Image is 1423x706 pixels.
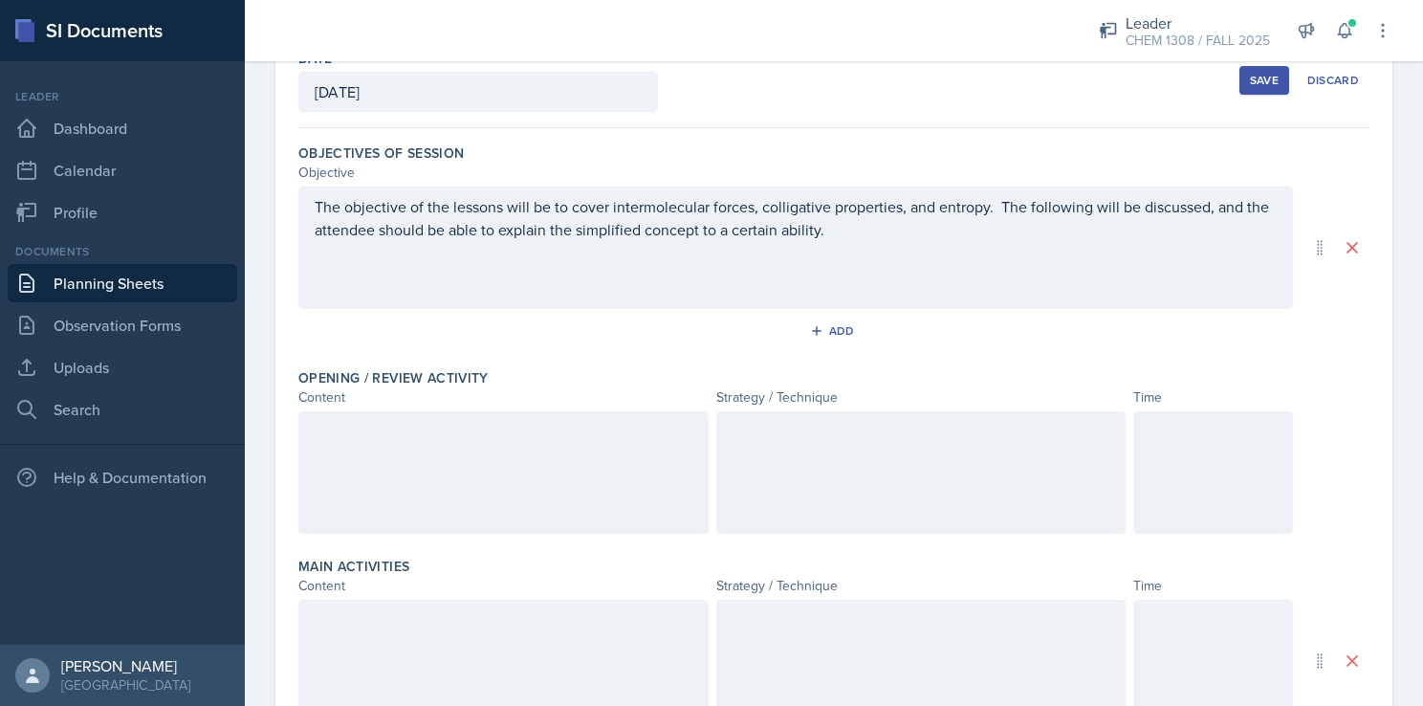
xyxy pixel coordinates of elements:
div: Leader [8,88,237,105]
a: Observation Forms [8,306,237,344]
a: Uploads [8,348,237,386]
div: Content [298,387,709,408]
div: Strategy / Technique [716,576,1127,596]
button: Save [1239,66,1289,95]
a: Search [8,390,237,429]
div: Discard [1307,73,1359,88]
a: Dashboard [8,109,237,147]
div: Help & Documentation [8,458,237,496]
div: Time [1133,576,1293,596]
a: Planning Sheets [8,264,237,302]
button: Add [803,317,865,345]
div: Save [1250,73,1279,88]
div: Time [1133,387,1293,408]
button: Discard [1297,66,1369,95]
div: Content [298,576,709,596]
div: Objective [298,163,1293,183]
label: Main Activities [298,557,409,576]
div: [GEOGRAPHIC_DATA] [61,675,190,695]
div: Add [814,323,855,339]
label: Opening / Review Activity [298,368,489,387]
a: Profile [8,193,237,232]
div: Strategy / Technique [716,387,1127,408]
label: Objectives of Session [298,143,464,163]
div: Leader [1126,11,1270,34]
div: Documents [8,243,237,260]
div: CHEM 1308 / FALL 2025 [1126,31,1270,51]
div: [PERSON_NAME] [61,656,190,675]
p: The objective of the lessons will be to cover intermolecular forces, colligative properties, and ... [315,195,1277,241]
a: Calendar [8,151,237,189]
